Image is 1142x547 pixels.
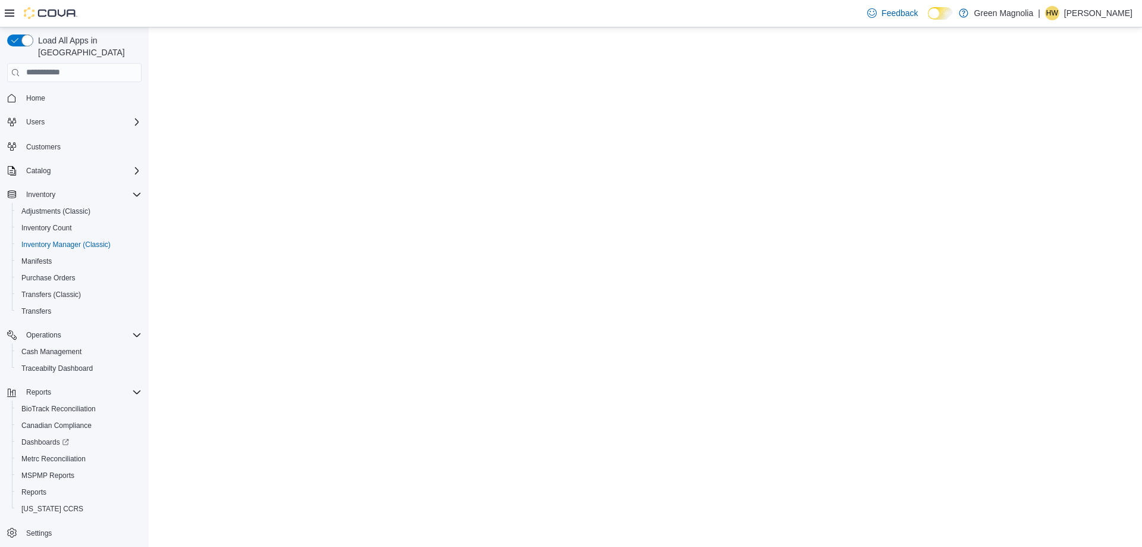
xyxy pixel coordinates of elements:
[21,328,66,342] button: Operations
[12,467,146,484] button: MSPMP Reports
[26,142,61,152] span: Customers
[21,328,142,342] span: Operations
[21,487,46,497] span: Reports
[21,471,74,480] span: MSPMP Reports
[21,307,51,316] span: Transfers
[17,402,101,416] a: BioTrack Reconciliation
[2,524,146,542] button: Settings
[17,287,86,302] a: Transfers (Classic)
[17,402,142,416] span: BioTrack Reconciliation
[12,451,146,467] button: Metrc Reconciliation
[26,117,45,127] span: Users
[17,254,57,268] a: Manifests
[17,361,142,376] span: Traceabilty Dashboard
[881,7,918,19] span: Feedback
[21,187,60,202] button: Inventory
[17,435,142,449] span: Dashboards
[1046,6,1058,20] span: HW
[21,115,49,129] button: Users
[21,290,81,299] span: Transfers (Classic)
[21,115,142,129] span: Users
[24,7,77,19] img: Cova
[974,6,1034,20] p: Green Magnolia
[26,93,45,103] span: Home
[21,207,90,216] span: Adjustments (Classic)
[17,452,90,466] a: Metrc Reconciliation
[17,345,86,359] a: Cash Management
[12,220,146,236] button: Inventory Count
[17,485,51,499] a: Reports
[12,484,146,501] button: Reports
[12,434,146,451] a: Dashboards
[17,254,142,268] span: Manifests
[17,435,74,449] a: Dashboards
[21,385,56,399] button: Reports
[21,404,96,414] span: BioTrack Reconciliation
[2,89,146,107] button: Home
[21,347,81,357] span: Cash Management
[17,468,142,483] span: MSPMP Reports
[12,343,146,360] button: Cash Management
[26,387,51,397] span: Reports
[2,162,146,179] button: Catalog
[26,166,51,176] span: Catalog
[21,257,52,266] span: Manifests
[17,468,79,483] a: MSPMP Reports
[21,140,65,154] a: Customers
[17,204,95,218] a: Adjustments (Classic)
[17,452,142,466] span: Metrc Reconciliation
[17,304,142,318] span: Transfers
[2,327,146,343] button: Operations
[21,187,142,202] span: Inventory
[12,270,146,286] button: Purchase Orders
[33,35,142,58] span: Load All Apps in [GEOGRAPHIC_DATA]
[17,221,142,235] span: Inventory Count
[26,330,61,340] span: Operations
[17,485,142,499] span: Reports
[12,417,146,434] button: Canadian Compliance
[21,240,111,249] span: Inventory Manager (Classic)
[17,271,80,285] a: Purchase Orders
[12,501,146,517] button: [US_STATE] CCRS
[26,190,55,199] span: Inventory
[1038,6,1040,20] p: |
[21,421,92,430] span: Canadian Compliance
[1064,6,1132,20] p: [PERSON_NAME]
[21,364,93,373] span: Traceabilty Dashboard
[17,418,96,433] a: Canadian Compliance
[17,221,77,235] a: Inventory Count
[2,137,146,155] button: Customers
[17,237,142,252] span: Inventory Manager (Classic)
[12,253,146,270] button: Manifests
[21,526,142,540] span: Settings
[21,223,72,233] span: Inventory Count
[17,237,115,252] a: Inventory Manager (Classic)
[21,91,50,105] a: Home
[17,204,142,218] span: Adjustments (Classic)
[12,236,146,253] button: Inventory Manager (Classic)
[2,114,146,130] button: Users
[12,360,146,377] button: Traceabilty Dashboard
[21,164,55,178] button: Catalog
[17,502,88,516] a: [US_STATE] CCRS
[21,504,83,514] span: [US_STATE] CCRS
[12,286,146,303] button: Transfers (Classic)
[21,90,142,105] span: Home
[17,345,142,359] span: Cash Management
[17,304,56,318] a: Transfers
[17,271,142,285] span: Purchase Orders
[12,303,146,320] button: Transfers
[17,287,142,302] span: Transfers (Classic)
[17,502,142,516] span: Washington CCRS
[21,454,86,464] span: Metrc Reconciliation
[1045,6,1059,20] div: Heather Wheeler
[21,437,69,447] span: Dashboards
[17,361,98,376] a: Traceabilty Dashboard
[2,384,146,401] button: Reports
[12,401,146,417] button: BioTrack Reconciliation
[862,1,923,25] a: Feedback
[928,7,953,20] input: Dark Mode
[12,203,146,220] button: Adjustments (Classic)
[21,526,57,540] a: Settings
